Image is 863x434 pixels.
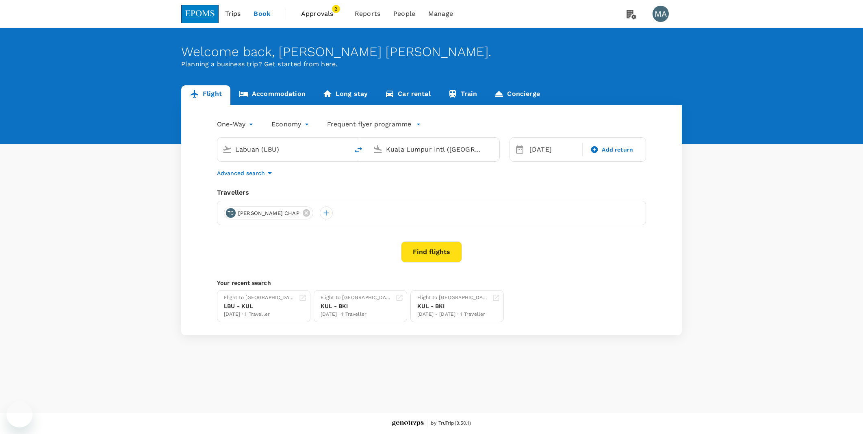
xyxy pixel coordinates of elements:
input: Depart from [235,143,332,156]
input: Going to [386,143,482,156]
p: Planning a business trip? Get started from here. [181,59,682,69]
span: Approvals [301,9,342,19]
a: Concierge [486,85,548,105]
button: Find flights [401,241,462,263]
div: KUL - BKI [321,302,392,310]
div: [DATE] - [DATE] · 1 Traveller [417,310,489,319]
button: Open [343,148,345,150]
p: Frequent flyer programme [327,119,411,129]
div: Economy [271,118,311,131]
div: LBU - KUL [224,302,295,310]
iframe: Button to launch messaging window [7,401,33,427]
a: Accommodation [230,85,314,105]
span: 2 [332,5,340,13]
span: Book [254,9,271,19]
div: [DATE] [526,141,581,158]
a: Flight [181,85,230,105]
span: [PERSON_NAME] CHAP [233,209,304,217]
div: Flight to [GEOGRAPHIC_DATA] [417,294,489,302]
span: by TruTrip ( 3.50.1 ) [431,419,471,427]
div: MA [653,6,669,22]
p: Advanced search [217,169,265,177]
span: People [393,9,415,19]
div: Flight to [GEOGRAPHIC_DATA] [224,294,295,302]
div: Flight to [GEOGRAPHIC_DATA] [321,294,392,302]
span: Trips [225,9,241,19]
a: Long stay [314,85,376,105]
button: Advanced search [217,168,275,178]
div: TC[PERSON_NAME] CHAP [224,206,313,219]
button: Open [494,148,495,150]
button: Frequent flyer programme [327,119,421,129]
img: Genotrips - EPOMS [392,421,424,427]
div: Travellers [217,188,646,197]
button: delete [349,140,368,160]
div: Welcome back , [PERSON_NAME] [PERSON_NAME] . [181,44,682,59]
span: Manage [428,9,453,19]
a: Train [439,85,486,105]
div: One-Way [217,118,255,131]
p: Your recent search [217,279,646,287]
span: Add return [602,145,633,154]
img: EPOMS SDN BHD [181,5,219,23]
div: [DATE] · 1 Traveller [321,310,392,319]
span: Reports [355,9,380,19]
div: KUL - BKI [417,302,489,310]
a: Car rental [376,85,439,105]
div: TC [226,208,236,218]
div: [DATE] · 1 Traveller [224,310,295,319]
